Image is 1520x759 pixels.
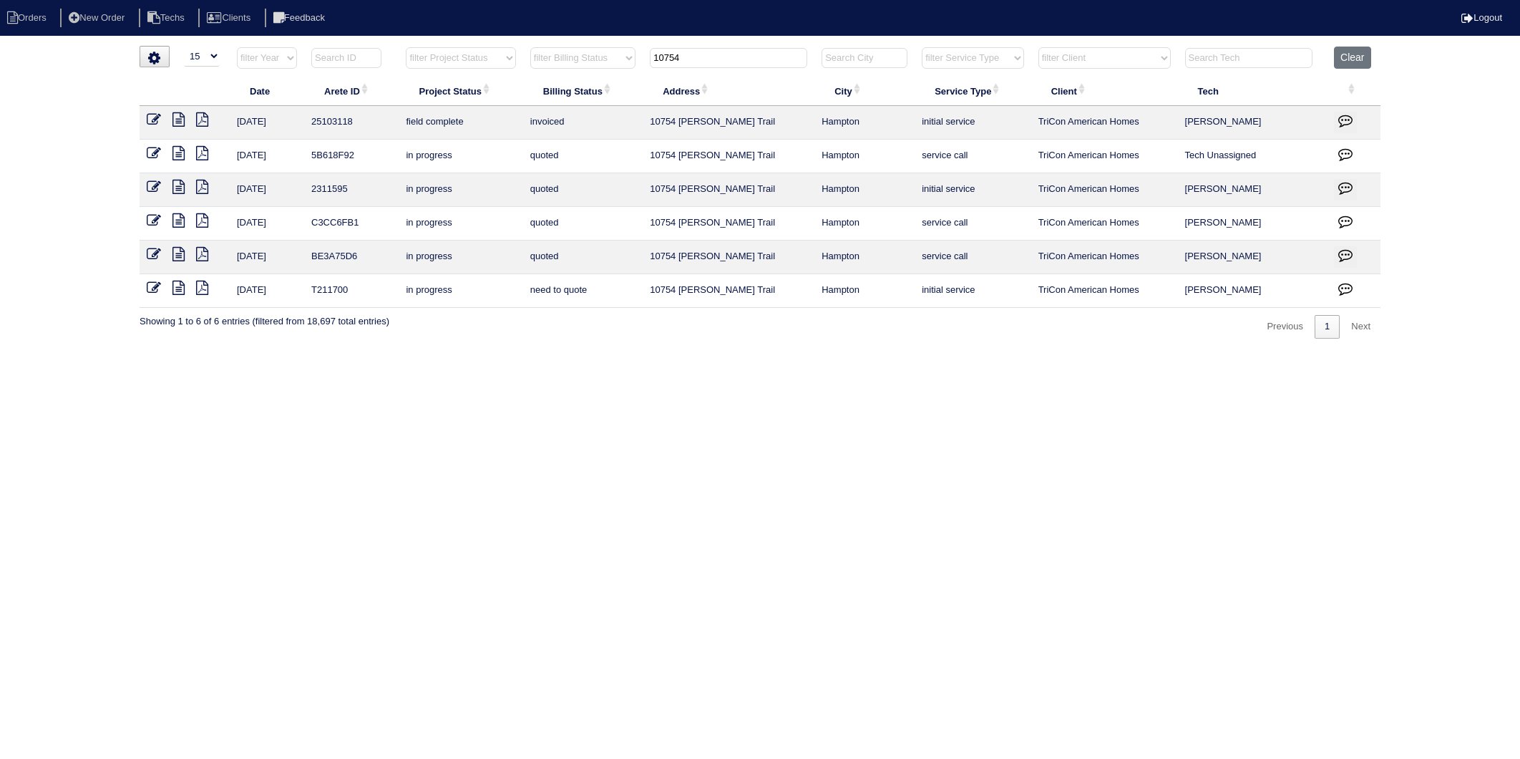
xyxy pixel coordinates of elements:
[230,241,304,274] td: [DATE]
[814,274,915,308] td: Hampton
[1334,47,1370,69] button: Clear
[822,48,907,68] input: Search City
[643,207,814,241] td: 10754 [PERSON_NAME] Trail
[399,274,522,308] td: in progress
[523,76,643,106] th: Billing Status: activate to sort column ascending
[230,140,304,173] td: [DATE]
[915,241,1031,274] td: service call
[643,173,814,207] td: 10754 [PERSON_NAME] Trail
[1031,241,1178,274] td: TriCon American Homes
[304,274,399,308] td: T211700
[230,274,304,308] td: [DATE]
[230,173,304,207] td: [DATE]
[523,173,643,207] td: quoted
[399,207,522,241] td: in progress
[399,106,522,140] td: field complete
[915,106,1031,140] td: initial service
[139,9,196,28] li: Techs
[1341,315,1380,339] a: Next
[1031,207,1178,241] td: TriCon American Homes
[1257,315,1313,339] a: Previous
[198,9,262,28] li: Clients
[139,12,196,23] a: Techs
[1031,173,1178,207] td: TriCon American Homes
[311,48,381,68] input: Search ID
[230,106,304,140] td: [DATE]
[1178,207,1327,241] td: [PERSON_NAME]
[1031,76,1178,106] th: Client: activate to sort column ascending
[643,274,814,308] td: 10754 [PERSON_NAME] Trail
[523,241,643,274] td: quoted
[60,12,136,23] a: New Order
[1031,140,1178,173] td: TriCon American Homes
[814,140,915,173] td: Hampton
[915,173,1031,207] td: initial service
[814,207,915,241] td: Hampton
[523,106,643,140] td: invoiced
[523,274,643,308] td: need to quote
[643,76,814,106] th: Address: activate to sort column ascending
[814,76,915,106] th: City: activate to sort column ascending
[915,274,1031,308] td: initial service
[915,140,1031,173] td: service call
[140,308,389,328] div: Showing 1 to 6 of 6 entries (filtered from 18,697 total entries)
[1461,12,1502,23] a: Logout
[1185,48,1312,68] input: Search Tech
[230,207,304,241] td: [DATE]
[915,207,1031,241] td: service call
[1031,106,1178,140] td: TriCon American Homes
[399,173,522,207] td: in progress
[643,140,814,173] td: 10754 [PERSON_NAME] Trail
[523,207,643,241] td: quoted
[304,207,399,241] td: C3CC6FB1
[1178,274,1327,308] td: [PERSON_NAME]
[304,106,399,140] td: 25103118
[399,241,522,274] td: in progress
[915,76,1031,106] th: Service Type: activate to sort column ascending
[523,140,643,173] td: quoted
[304,76,399,106] th: Arete ID: activate to sort column ascending
[643,241,814,274] td: 10754 [PERSON_NAME] Trail
[304,173,399,207] td: 2311595
[1178,76,1327,106] th: Tech
[1031,274,1178,308] td: TriCon American Homes
[643,106,814,140] td: 10754 [PERSON_NAME] Trail
[60,9,136,28] li: New Order
[814,173,915,207] td: Hampton
[399,76,522,106] th: Project Status: activate to sort column ascending
[814,106,915,140] td: Hampton
[650,48,807,68] input: Search Address
[230,76,304,106] th: Date
[814,241,915,274] td: Hampton
[1315,315,1340,339] a: 1
[304,140,399,173] td: 5B618F92
[198,12,262,23] a: Clients
[1178,140,1327,173] td: Tech Unassigned
[265,9,336,28] li: Feedback
[304,241,399,274] td: BE3A75D6
[1178,173,1327,207] td: [PERSON_NAME]
[1327,76,1380,106] th: : activate to sort column ascending
[1178,241,1327,274] td: [PERSON_NAME]
[399,140,522,173] td: in progress
[1178,106,1327,140] td: [PERSON_NAME]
